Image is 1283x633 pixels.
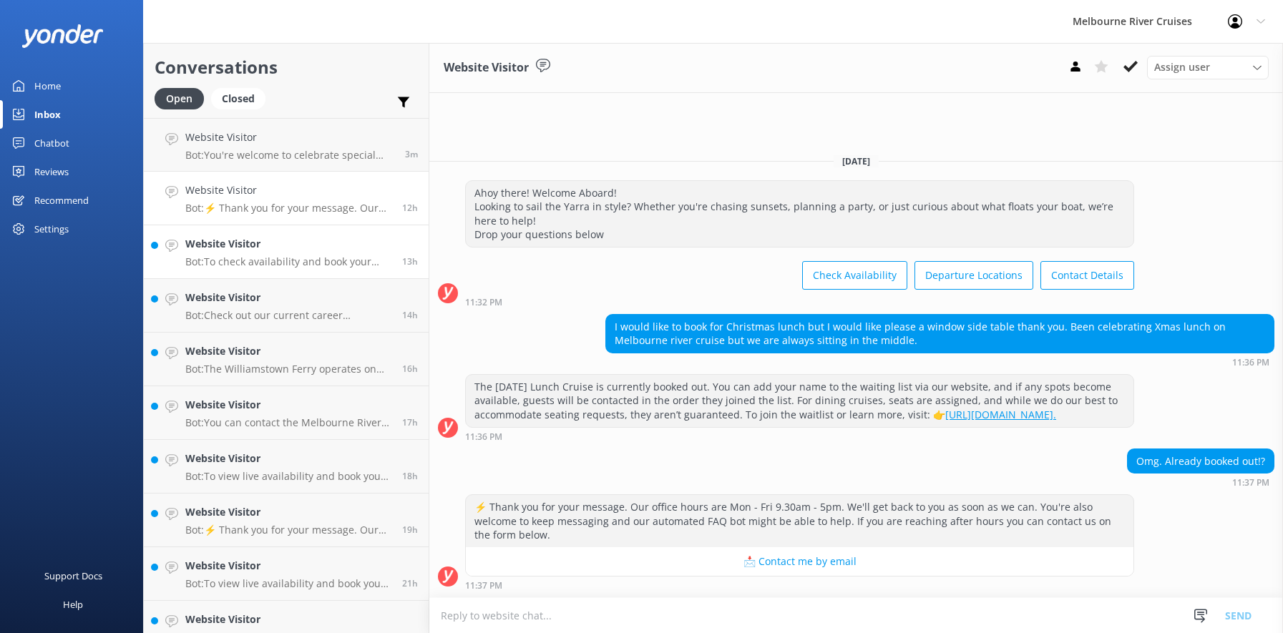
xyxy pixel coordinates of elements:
[44,561,102,590] div: Support Docs
[1154,59,1210,75] span: Assign user
[466,181,1133,247] div: Ahoy there! Welcome Aboard! Looking to sail the Yarra in style? Whether you're chasing sunsets, p...
[402,416,418,428] span: Oct 13 2025 05:53pm (UTC +11:00) Australia/Sydney
[402,309,418,321] span: Oct 13 2025 09:07pm (UTC +11:00) Australia/Sydney
[185,149,394,162] p: Bot: You're welcome to celebrate special occasions like birthdays on our cruises. For dining crui...
[466,547,1133,576] button: 📩 Contact me by email
[834,155,879,167] span: [DATE]
[466,375,1133,427] div: The [DATE] Lunch Cruise is currently booked out. You can add your name to the waiting list via ou...
[185,397,391,413] h4: Website Visitor
[465,297,1134,307] div: Oct 13 2025 11:32pm (UTC +11:00) Australia/Sydney
[185,363,391,376] p: Bot: The Williamstown Ferry operates on weekends and some public holidays, with daily services du...
[144,279,429,333] a: Website VisitorBot:Check out our current career opportunities at [URL][DOMAIN_NAME] or look up Me...
[211,88,265,109] div: Closed
[185,504,391,520] h4: Website Visitor
[185,558,391,574] h4: Website Visitor
[144,118,429,172] a: Website VisitorBot:You're welcome to celebrate special occasions like birthdays on our cruises. F...
[465,298,502,307] strong: 11:32 PM
[945,408,1056,421] a: [URL][DOMAIN_NAME].
[185,236,391,252] h4: Website Visitor
[402,255,418,268] span: Oct 13 2025 10:23pm (UTC +11:00) Australia/Sydney
[402,202,418,214] span: Oct 13 2025 11:37pm (UTC +11:00) Australia/Sydney
[144,333,429,386] a: Website VisitorBot:The Williamstown Ferry operates on weekends and some public holidays, with dai...
[144,386,429,440] a: Website VisitorBot:You can contact the Melbourne River Cruises team by emailing [EMAIL_ADDRESS][D...
[34,100,61,129] div: Inbox
[185,577,391,590] p: Bot: To view live availability and book your Melbourne River Cruise experience, please visit [URL...
[144,172,429,225] a: Website VisitorBot:⚡ Thank you for your message. Our office hours are Mon - Fri 9.30am - 5pm. We'...
[185,202,391,215] p: Bot: ⚡ Thank you for your message. Our office hours are Mon - Fri 9.30am - 5pm. We'll get back to...
[914,261,1033,290] button: Departure Locations
[34,72,61,100] div: Home
[402,470,418,482] span: Oct 13 2025 05:14pm (UTC +11:00) Australia/Sydney
[402,524,418,536] span: Oct 13 2025 04:37pm (UTC +11:00) Australia/Sydney
[465,431,1134,441] div: Oct 13 2025 11:36pm (UTC +11:00) Australia/Sydney
[21,24,104,48] img: yonder-white-logo.png
[185,255,391,268] p: Bot: To check availability and book your Melbourne River Cruise experience, please visit: [URL][D...
[1232,479,1269,487] strong: 11:37 PM
[34,215,69,243] div: Settings
[465,433,502,441] strong: 11:36 PM
[185,451,391,466] h4: Website Visitor
[1232,358,1269,367] strong: 11:36 PM
[1128,449,1274,473] div: Omg. Already booked out!?
[405,148,418,160] span: Oct 14 2025 11:33am (UTC +11:00) Australia/Sydney
[63,590,83,619] div: Help
[185,524,391,536] p: Bot: ⚡ Thank you for your message. Our office hours are Mon - Fri 9.30am - 5pm. We'll get back to...
[606,315,1274,353] div: I would like to book for Christmas lunch but I would like please a window side table thank you. B...
[402,363,418,375] span: Oct 13 2025 06:50pm (UTC +11:00) Australia/Sydney
[144,225,429,279] a: Website VisitorBot:To check availability and book your Melbourne River Cruise experience, please ...
[144,440,429,494] a: Website VisitorBot:To view live availability and book your Melbourne River Cruise experience, cli...
[211,90,273,106] a: Closed
[185,612,391,627] h4: Website Visitor
[1147,56,1269,79] div: Assign User
[605,357,1274,367] div: Oct 13 2025 11:36pm (UTC +11:00) Australia/Sydney
[802,261,907,290] button: Check Availability
[144,494,429,547] a: Website VisitorBot:⚡ Thank you for your message. Our office hours are Mon - Fri 9.30am - 5pm. We'...
[185,309,391,322] p: Bot: Check out our current career opportunities at [URL][DOMAIN_NAME] or look up Melbourne River ...
[465,580,1134,590] div: Oct 13 2025 11:37pm (UTC +11:00) Australia/Sydney
[34,129,69,157] div: Chatbot
[34,157,69,186] div: Reviews
[155,90,211,106] a: Open
[144,547,429,601] a: Website VisitorBot:To view live availability and book your Melbourne River Cruise experience, ple...
[185,290,391,305] h4: Website Visitor
[185,129,394,145] h4: Website Visitor
[444,59,529,77] h3: Website Visitor
[185,343,391,359] h4: Website Visitor
[465,582,502,590] strong: 11:37 PM
[1040,261,1134,290] button: Contact Details
[185,470,391,483] p: Bot: To view live availability and book your Melbourne River Cruise experience, click [URL][DOMAI...
[155,88,204,109] div: Open
[155,54,418,81] h2: Conversations
[402,577,418,589] span: Oct 13 2025 01:39pm (UTC +11:00) Australia/Sydney
[466,495,1133,547] div: ⚡ Thank you for your message. Our office hours are Mon - Fri 9.30am - 5pm. We'll get back to you ...
[185,182,391,198] h4: Website Visitor
[1127,477,1274,487] div: Oct 13 2025 11:37pm (UTC +11:00) Australia/Sydney
[34,186,89,215] div: Recommend
[185,416,391,429] p: Bot: You can contact the Melbourne River Cruises team by emailing [EMAIL_ADDRESS][DOMAIN_NAME]. F...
